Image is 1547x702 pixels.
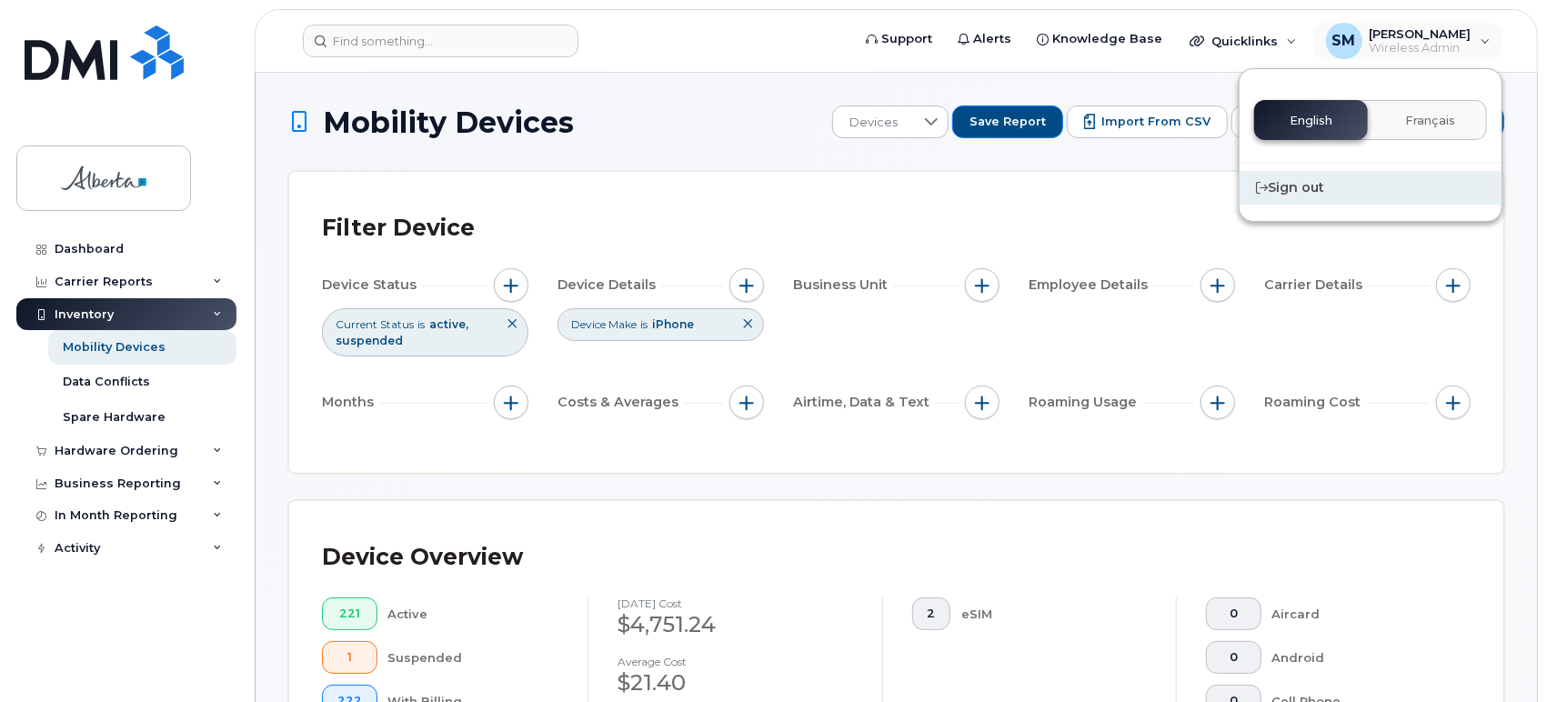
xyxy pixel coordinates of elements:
[1206,641,1261,674] button: 0
[1240,171,1502,205] div: Sign out
[618,667,853,698] div: $21.40
[793,276,893,295] span: Business Unit
[322,393,379,412] span: Months
[417,316,425,332] span: is
[618,609,853,640] div: $4,751.24
[1221,650,1246,665] span: 0
[322,276,422,295] span: Device Status
[337,650,362,665] span: 1
[1264,393,1366,412] span: Roaming Cost
[1221,607,1246,621] span: 0
[558,276,661,295] span: Device Details
[323,106,574,138] span: Mobility Devices
[322,641,377,674] button: 1
[1231,105,1372,138] button: Export to CSV
[927,607,935,621] span: 2
[1405,114,1455,128] span: Français
[640,316,648,332] span: is
[336,316,414,332] span: Current Status
[1101,114,1210,130] span: Import from CSV
[1029,276,1153,295] span: Employee Details
[337,607,362,621] span: 221
[961,597,1147,630] div: eSIM
[1029,393,1142,412] span: Roaming Usage
[1272,641,1442,674] div: Android
[1272,597,1442,630] div: Aircard
[912,597,951,630] button: 2
[322,205,475,252] div: Filter Device
[793,393,935,412] span: Airtime, Data & Text
[388,597,558,630] div: Active
[952,105,1063,138] button: Save Report
[571,316,637,332] span: Device Make
[969,114,1046,130] span: Save Report
[1067,105,1228,138] button: Import from CSV
[618,656,853,667] h4: Average cost
[1206,597,1261,630] button: 0
[558,393,684,412] span: Costs & Averages
[618,597,853,609] h4: [DATE] cost
[833,106,914,139] span: Devices
[336,334,403,347] span: suspended
[322,597,377,630] button: 221
[388,641,558,674] div: Suspended
[1264,276,1368,295] span: Carrier Details
[322,534,523,581] div: Device Overview
[429,317,468,331] span: active
[652,317,694,331] span: iPhone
